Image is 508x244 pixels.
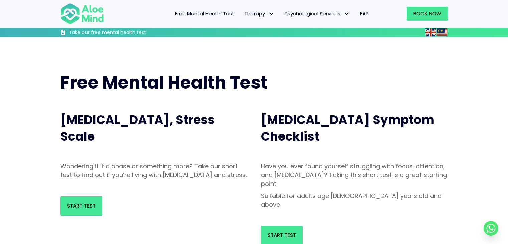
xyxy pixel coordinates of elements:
span: Therapy [244,10,275,17]
p: Suitable for adults age [DEMOGRAPHIC_DATA] years old and above [261,192,448,209]
span: Start Test [268,232,296,239]
a: Psychological ServicesPsychological Services: submenu [280,7,355,21]
p: Wondering if it a phase or something more? Take our short test to find out if you’re living with ... [60,162,247,179]
span: EAP [360,10,369,17]
span: Book Now [413,10,441,17]
span: Start Test [67,202,96,209]
img: ms [437,28,447,36]
a: Start Test [60,196,102,216]
span: [MEDICAL_DATA] Symptom Checklist [261,111,434,145]
a: Book Now [407,7,448,21]
img: Aloe mind Logo [60,3,104,25]
span: Psychological Services [285,10,350,17]
p: Have you ever found yourself struggling with focus, attention, and [MEDICAL_DATA]? Taking this sh... [261,162,448,188]
a: Free Mental Health Test [170,7,239,21]
a: Whatsapp [484,221,498,236]
a: English [425,28,437,36]
span: Free Mental Health Test [60,70,268,95]
a: EAP [355,7,374,21]
nav: Menu [113,7,374,21]
span: Psychological Services: submenu [342,9,352,19]
img: en [425,28,436,36]
a: Take our free mental health test [60,29,182,37]
span: Free Mental Health Test [175,10,234,17]
span: [MEDICAL_DATA], Stress Scale [60,111,215,145]
span: Therapy: submenu [267,9,276,19]
a: Malay [437,28,448,36]
a: TherapyTherapy: submenu [239,7,280,21]
h3: Take our free mental health test [69,29,182,36]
